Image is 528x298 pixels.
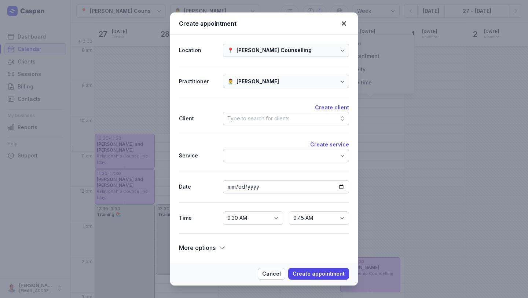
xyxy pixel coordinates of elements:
div: Type to search for clients [227,114,290,123]
div: [PERSON_NAME] Counselling [236,46,312,55]
input: Date [223,180,349,193]
button: Cancel [258,268,285,280]
button: Create appointment [288,268,349,280]
span: Create appointment [293,269,345,278]
div: Date [179,182,217,191]
div: Create appointment [179,19,339,28]
div: [PERSON_NAME] [236,77,279,86]
div: Client [179,114,217,123]
span: More options [179,243,216,253]
div: Service [179,151,217,160]
div: 👨‍⚕️ [227,77,234,86]
div: Time [179,214,217,222]
div: Location [179,46,217,55]
div: Practitioner [179,77,217,86]
div: 📍 [227,46,234,55]
button: Create service [310,140,349,149]
span: Cancel [262,269,281,278]
button: Create client [315,103,349,112]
